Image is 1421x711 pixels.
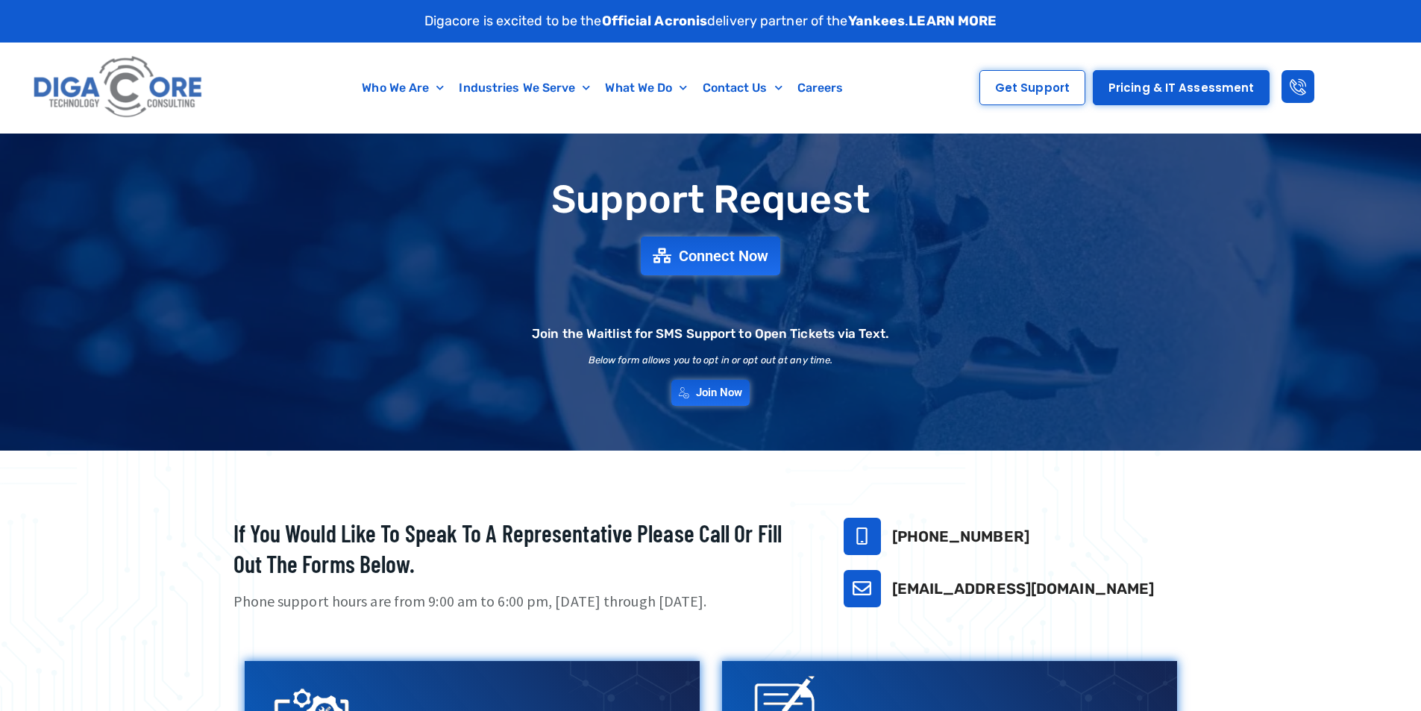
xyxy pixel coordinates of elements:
a: [EMAIL_ADDRESS][DOMAIN_NAME] [892,580,1155,598]
a: Industries We Serve [451,71,597,105]
a: Join Now [671,380,750,406]
span: Get Support [995,82,1070,93]
a: Careers [790,71,851,105]
h2: If you would like to speak to a representative please call or fill out the forms below. [233,518,806,580]
p: Phone support hours are from 9:00 am to 6:00 pm, [DATE] through [DATE]. [233,591,806,613]
span: Join Now [696,387,743,398]
a: [PHONE_NUMBER] [892,527,1029,545]
img: Digacore logo 1 [29,50,208,125]
nav: Menu [280,71,926,105]
h2: Below form allows you to opt in or opt out at any time. [589,355,833,365]
h2: Join the Waitlist for SMS Support to Open Tickets via Text. [532,328,889,340]
a: Connect Now [641,237,780,275]
strong: Yankees [848,13,906,29]
a: Pricing & IT Assessment [1093,70,1270,105]
strong: Official Acronis [602,13,708,29]
span: Pricing & IT Assessment [1108,82,1254,93]
a: What We Do [597,71,694,105]
p: Digacore is excited to be the delivery partner of the . [424,11,997,31]
a: Contact Us [695,71,790,105]
a: Get Support [979,70,1085,105]
a: support@digacore.com [844,570,881,607]
h1: Support Request [196,178,1226,221]
a: LEARN MORE [909,13,997,29]
a: 732-646-5725 [844,518,881,555]
a: Who We Are [354,71,451,105]
span: Connect Now [679,248,768,263]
